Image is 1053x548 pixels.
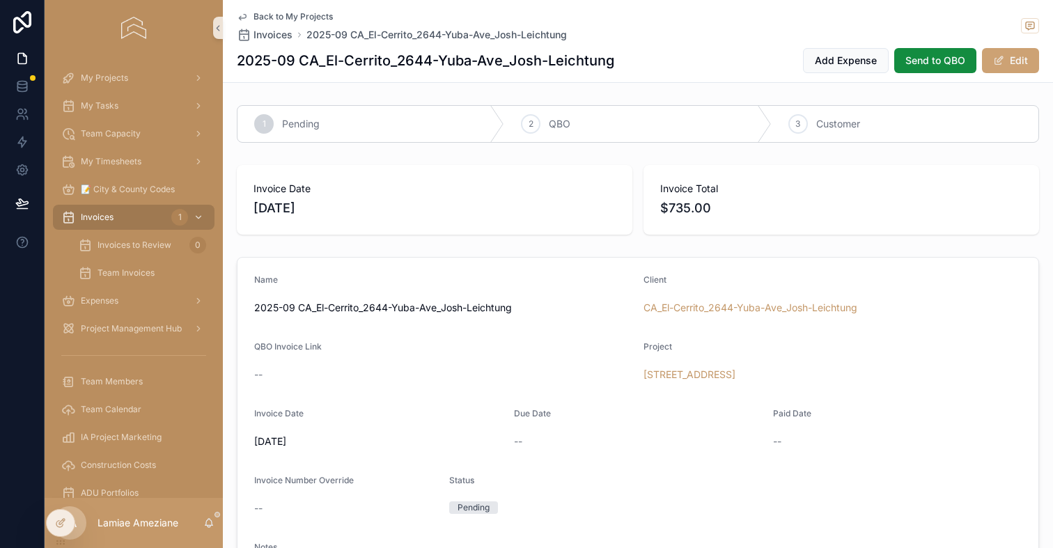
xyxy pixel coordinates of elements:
[97,240,171,251] span: Invoices to Review
[660,198,1022,218] span: $735.00
[53,205,214,230] a: Invoices1
[773,435,781,448] span: --
[81,376,143,387] span: Team Members
[81,404,141,415] span: Team Calendar
[81,487,139,499] span: ADU Portfolios
[53,316,214,341] a: Project Management Hub
[53,121,214,146] a: Team Capacity
[81,184,175,195] span: 📝 City & County Codes
[70,233,214,258] a: Invoices to Review0
[81,128,141,139] span: Team Capacity
[816,117,860,131] span: Customer
[803,48,889,73] button: Add Expense
[773,408,811,418] span: Paid Date
[643,341,672,352] span: Project
[53,288,214,313] a: Expenses
[795,118,800,130] span: 3
[253,28,292,42] span: Invoices
[253,198,616,218] span: [DATE]
[254,301,632,315] span: 2025-09 CA_El-Cerrito_2644-Yuba-Ave_Josh-Leichtung
[53,93,214,118] a: My Tasks
[53,397,214,422] a: Team Calendar
[449,475,474,485] span: Status
[514,408,551,418] span: Due Date
[253,11,333,22] span: Back to My Projects
[171,209,188,226] div: 1
[263,118,266,130] span: 1
[529,118,533,130] span: 2
[53,425,214,450] a: IA Project Marketing
[306,28,567,42] a: 2025-09 CA_El-Cerrito_2644-Yuba-Ave_Josh-Leichtung
[905,54,965,68] span: Send to QBO
[97,267,155,279] span: Team Invoices
[81,460,156,471] span: Construction Costs
[254,408,304,418] span: Invoice Date
[81,432,162,443] span: IA Project Marketing
[254,274,278,285] span: Name
[97,516,178,530] p: Lamiae Ameziane
[81,156,141,167] span: My Timesheets
[254,501,263,515] span: --
[189,237,206,253] div: 0
[53,177,214,202] a: 📝 City & County Codes
[514,435,522,448] span: --
[643,274,666,285] span: Client
[53,149,214,174] a: My Timesheets
[643,301,857,315] a: CA_El-Cerrito_2644-Yuba-Ave_Josh-Leichtung
[81,212,114,223] span: Invoices
[121,17,146,39] img: App logo
[254,368,263,382] span: --
[81,72,128,84] span: My Projects
[254,435,503,448] span: [DATE]
[815,54,877,68] span: Add Expense
[53,369,214,394] a: Team Members
[643,368,735,382] a: [STREET_ADDRESS]
[982,48,1039,73] button: Edit
[253,182,616,196] span: Invoice Date
[660,182,1022,196] span: Invoice Total
[81,100,118,111] span: My Tasks
[53,480,214,506] a: ADU Portfolios
[549,117,570,131] span: QBO
[894,48,976,73] button: Send to QBO
[81,323,182,334] span: Project Management Hub
[254,341,322,352] span: QBO Invoice Link
[237,28,292,42] a: Invoices
[45,56,223,498] div: scrollable content
[70,260,214,285] a: Team Invoices
[237,51,614,70] h1: 2025-09 CA_El-Cerrito_2644-Yuba-Ave_Josh-Leichtung
[81,295,118,306] span: Expenses
[254,475,354,485] span: Invoice Number Override
[282,117,320,131] span: Pending
[53,65,214,91] a: My Projects
[237,11,333,22] a: Back to My Projects
[53,453,214,478] a: Construction Costs
[458,501,490,514] div: Pending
